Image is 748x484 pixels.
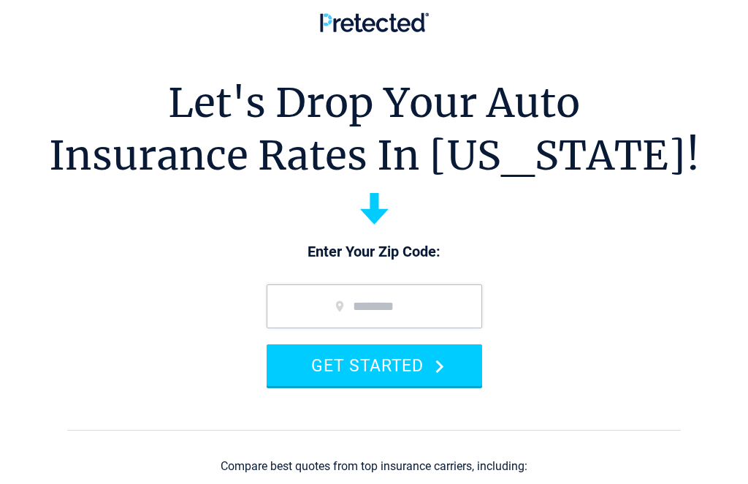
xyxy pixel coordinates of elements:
[221,460,527,473] div: Compare best quotes from top insurance carriers, including:
[267,284,482,328] input: zip code
[252,242,497,262] p: Enter Your Zip Code:
[267,344,482,386] button: GET STARTED
[49,77,700,182] h1: Let's Drop Your Auto Insurance Rates In [US_STATE]!
[320,12,429,32] img: Pretected Logo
